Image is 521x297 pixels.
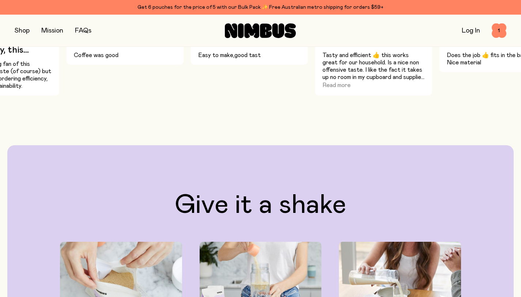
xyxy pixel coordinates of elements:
a: Log In [462,27,480,34]
div: Get 6 pouches for the price of 5 with our Bulk Pack ✨ Free Australian metro shipping for orders $59+ [15,3,506,12]
a: Mission [41,27,63,34]
p: Easy to make,good tast [198,52,301,59]
p: Coffee was good [74,52,176,59]
a: FAQs [75,27,91,34]
button: Read more [322,81,351,90]
button: 1 [492,23,506,38]
p: Tasty and efficient 👍 this works great for our household. Is a nice non offensive taste. I like t... [322,52,425,81]
h2: Give it a shake [19,192,502,218]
